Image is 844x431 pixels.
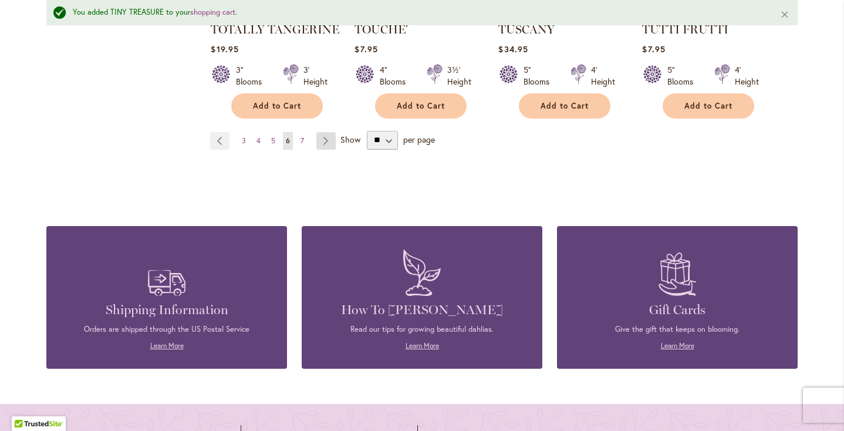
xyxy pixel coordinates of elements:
a: shopping cart [190,7,235,17]
span: 3 [242,136,246,145]
span: $7.95 [355,43,377,55]
button: Add to Cart [375,93,467,119]
div: 4' Height [591,64,615,87]
span: Show [340,133,360,144]
span: $34.95 [498,43,528,55]
a: 7 [298,132,307,150]
span: Add to Cart [541,101,589,111]
p: Orders are shipped through the US Postal Service [64,324,269,335]
div: You added TINY TREASURE to your . [73,7,762,18]
a: Learn More [661,341,694,350]
div: 5" Blooms [667,64,700,87]
span: $19.95 [211,43,238,55]
iframe: Launch Accessibility Center [9,389,42,422]
a: Learn More [406,341,439,350]
span: 7 [301,136,304,145]
button: Add to Cart [663,93,754,119]
h4: How To [PERSON_NAME] [319,302,525,318]
span: Add to Cart [397,101,445,111]
button: Add to Cart [231,93,323,119]
span: $7.95 [642,43,665,55]
span: per page [403,133,435,144]
h4: Shipping Information [64,302,269,318]
h4: Gift Cards [575,302,780,318]
a: 5 [268,132,278,150]
p: Give the gift that keeps on blooming. [575,324,780,335]
a: TUSCANY [498,22,555,36]
button: Add to Cart [519,93,610,119]
p: Read our tips for growing beautiful dahlias. [319,324,525,335]
div: 4' Height [735,64,759,87]
a: TOUCHE' [355,22,408,36]
span: 4 [256,136,261,145]
a: 4 [254,132,264,150]
a: TUTTI FRUTTI [642,22,728,36]
div: 3" Blooms [236,64,269,87]
span: Add to Cart [684,101,732,111]
div: 5" Blooms [524,64,556,87]
span: 6 [286,136,290,145]
div: 4" Blooms [380,64,413,87]
a: TOTALLY TANGERINE [211,22,339,36]
div: 3½' Height [447,64,471,87]
span: 5 [271,136,275,145]
span: Add to Cart [253,101,301,111]
a: 3 [239,132,249,150]
div: 3' Height [303,64,328,87]
a: Learn More [150,341,184,350]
